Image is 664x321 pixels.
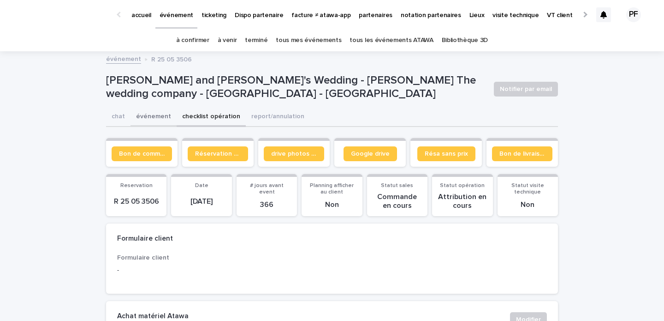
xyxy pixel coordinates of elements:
[117,312,189,321] h2: Achat matériel Atawa
[417,146,475,161] a: Résa sans prix
[276,30,341,51] a: tous mes événements
[242,200,291,209] p: 366
[245,30,267,51] a: terminé
[151,54,192,64] p: R 25 05 3506
[195,151,241,157] span: Réservation client
[106,74,486,101] p: [PERSON_NAME] and [PERSON_NAME]'s Wedding - [PERSON_NAME] The wedding company - [GEOGRAPHIC_DATA]...
[106,108,130,127] button: chat
[188,146,248,161] a: Réservation client
[117,266,253,275] p: -
[425,151,468,157] span: Résa sans prix
[492,146,552,161] a: Bon de livraison
[117,235,173,243] h2: Formulaire client
[351,151,390,157] span: Google drive
[307,200,356,209] p: Non
[117,254,169,261] span: Formulaire client
[310,183,354,195] span: Planning afficher au client
[177,197,226,206] p: [DATE]
[494,82,558,97] button: Notifier par email
[511,183,544,195] span: Statut visite technique
[442,30,488,51] a: Bibliothèque 3D
[120,183,153,188] span: Reservation
[177,108,246,127] button: checklist opération
[246,108,310,127] button: report/annulation
[250,183,284,195] span: # jours avant event
[106,53,141,64] a: événement
[130,108,177,127] button: événement
[195,183,208,188] span: Date
[18,6,108,24] img: Ls34BcGeRexTGTNfXpUC
[373,193,422,210] p: Commande en cours
[271,151,317,157] span: drive photos coordinateur
[112,146,172,161] a: Bon de commande
[176,30,209,51] a: à confirmer
[264,146,324,161] a: drive photos coordinateur
[500,85,552,94] span: Notifier par email
[119,151,165,157] span: Bon de commande
[350,30,433,51] a: tous les événements ATAWA
[112,197,161,206] p: R 25 05 3506
[381,183,413,188] span: Statut sales
[503,200,552,209] p: Non
[499,151,545,157] span: Bon de livraison
[440,183,485,188] span: Statut opération
[438,193,487,210] p: Attribution en cours
[344,146,397,161] a: Google drive
[218,30,237,51] a: à venir
[626,7,641,22] div: PF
